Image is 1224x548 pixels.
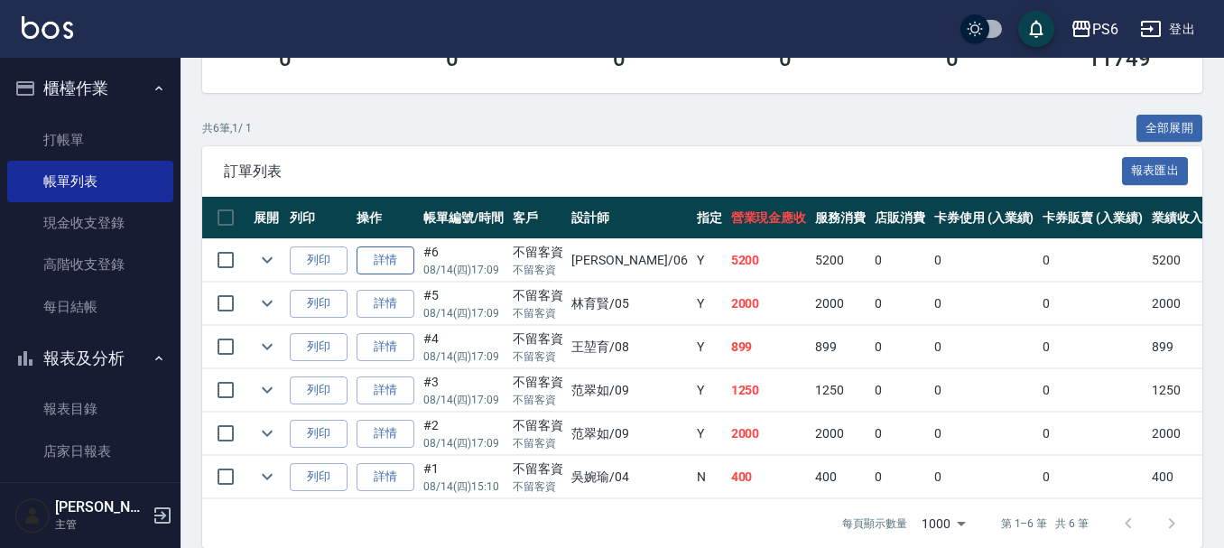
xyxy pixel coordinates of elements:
button: expand row [254,290,281,317]
p: 不留客資 [513,478,563,495]
p: 不留客資 [513,392,563,408]
button: expand row [254,420,281,447]
td: 吳婉瑜 /04 [567,456,691,498]
button: expand row [254,246,281,274]
button: 列印 [290,333,348,361]
a: 詳情 [357,420,414,448]
td: 2000 [727,283,811,325]
td: 0 [930,456,1039,498]
a: 報表匯出 [1122,162,1189,179]
td: 林育賢 /05 [567,283,691,325]
div: 不留客資 [513,330,563,348]
td: 400 [1147,456,1207,498]
button: save [1018,11,1054,47]
td: 1250 [727,369,811,412]
td: 0 [870,413,930,455]
th: 設計師 [567,197,691,239]
td: 0 [870,369,930,412]
td: 范翠如 /09 [567,369,691,412]
td: 0 [870,326,930,368]
td: 1250 [811,369,870,412]
div: 不留客資 [513,286,563,305]
th: 操作 [352,197,419,239]
button: PS6 [1063,11,1126,48]
td: 0 [870,239,930,282]
p: 主管 [55,516,147,533]
p: 08/14 (四) 17:09 [423,262,504,278]
td: 0 [1038,239,1147,282]
a: 詳情 [357,376,414,404]
td: 0 [930,413,1039,455]
a: 帳單列表 [7,161,173,202]
td: #4 [419,326,508,368]
td: 0 [870,456,930,498]
td: 400 [811,456,870,498]
td: 899 [727,326,811,368]
div: 不留客資 [513,416,563,435]
p: 08/14 (四) 15:10 [423,478,504,495]
td: 1250 [1147,369,1207,412]
td: 0 [1038,283,1147,325]
th: 卡券使用 (入業績) [930,197,1039,239]
th: 業績收入 [1147,197,1207,239]
button: 櫃檯作業 [7,65,173,112]
button: 報表及分析 [7,335,173,382]
p: 08/14 (四) 17:09 [423,305,504,321]
td: 5200 [811,239,870,282]
p: 每頁顯示數量 [842,515,907,532]
p: 不留客資 [513,305,563,321]
td: [PERSON_NAME] /06 [567,239,691,282]
button: 列印 [290,463,348,491]
td: 899 [1147,326,1207,368]
a: 詳情 [357,290,414,318]
div: 不留客資 [513,243,563,262]
a: 打帳單 [7,119,173,161]
td: 0 [1038,369,1147,412]
a: 高階收支登錄 [7,244,173,285]
button: expand row [254,333,281,360]
button: expand row [254,376,281,404]
a: 詳情 [357,246,414,274]
th: 指定 [692,197,727,239]
div: PS6 [1092,18,1118,41]
div: 不留客資 [513,460,563,478]
th: 展開 [249,197,285,239]
td: 2000 [811,413,870,455]
td: 范翠如 /09 [567,413,691,455]
h5: [PERSON_NAME] [55,498,147,516]
button: 登出 [1133,13,1202,46]
h3: 0 [946,46,959,71]
p: 不留客資 [513,435,563,451]
p: 08/14 (四) 17:09 [423,435,504,451]
img: Person [14,497,51,534]
td: 0 [930,283,1039,325]
h3: 0 [446,46,459,71]
img: Logo [22,16,73,39]
div: 不留客資 [513,373,563,392]
td: Y [692,369,727,412]
td: N [692,456,727,498]
td: 5200 [727,239,811,282]
td: 2000 [1147,283,1207,325]
div: 1000 [914,499,972,548]
a: 現金收支登錄 [7,202,173,244]
a: 店家日報表 [7,431,173,472]
p: 08/14 (四) 17:09 [423,348,504,365]
td: Y [692,239,727,282]
th: 列印 [285,197,352,239]
p: 08/14 (四) 17:09 [423,392,504,408]
p: 共 6 筆, 1 / 1 [202,120,252,136]
p: 不留客資 [513,262,563,278]
td: 0 [1038,413,1147,455]
button: 列印 [290,246,348,274]
td: 0 [870,283,930,325]
th: 卡券販賣 (入業績) [1038,197,1147,239]
button: 報表匯出 [1122,157,1189,185]
a: 報表目錄 [7,388,173,430]
th: 帳單編號/時間 [419,197,508,239]
td: 899 [811,326,870,368]
p: 第 1–6 筆 共 6 筆 [1001,515,1089,532]
span: 訂單列表 [224,163,1122,181]
td: #1 [419,456,508,498]
button: expand row [254,463,281,490]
